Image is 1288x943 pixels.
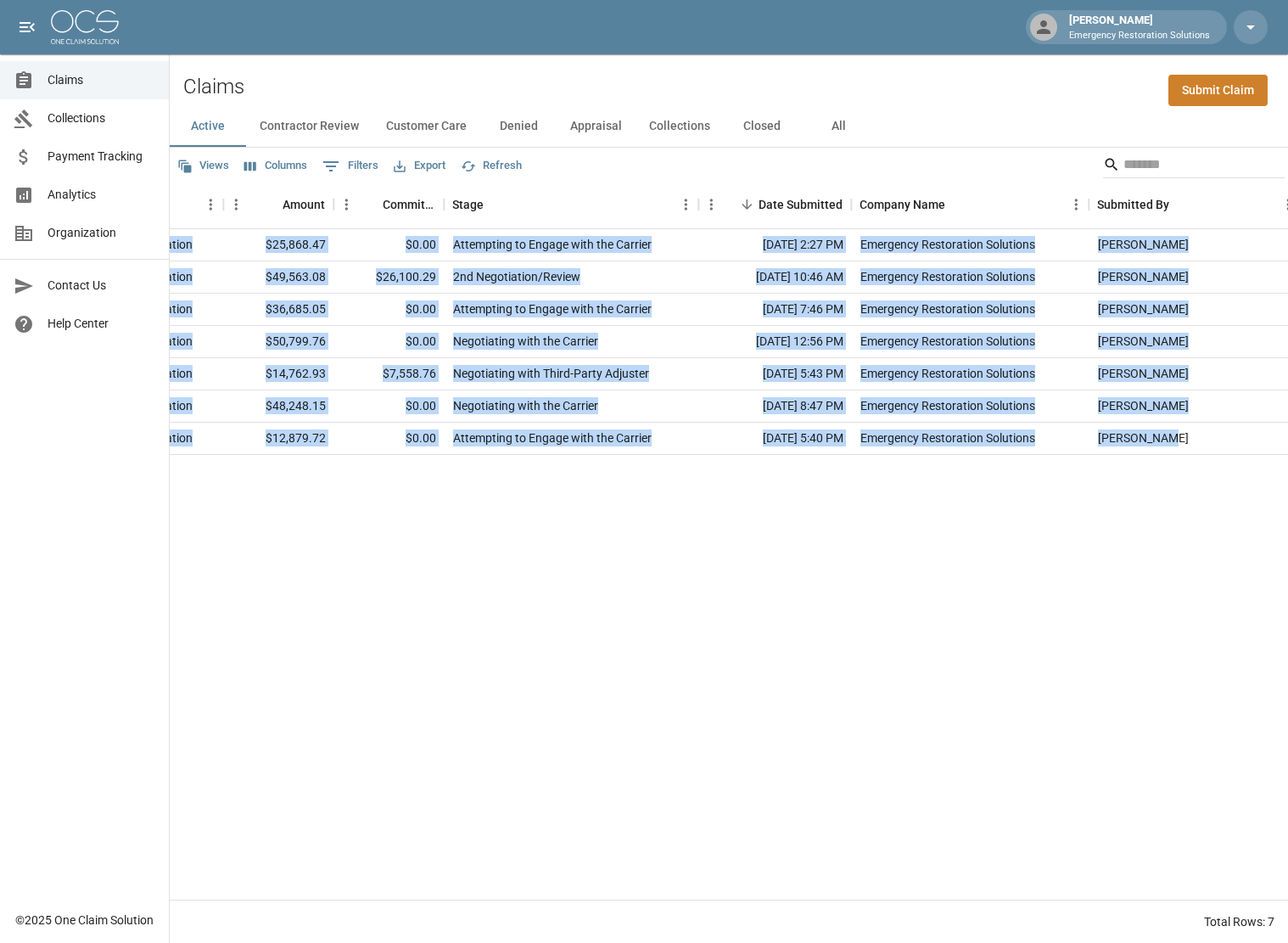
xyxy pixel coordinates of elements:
[48,224,155,242] span: Organization
[334,358,445,390] div: $7,558.76
[860,397,1035,414] div: Emergency Restoration Solutions
[444,181,698,228] div: Stage
[223,192,249,217] button: Menu
[1168,75,1268,106] a: Submit Claim
[636,106,724,147] button: Collections
[165,193,188,216] button: Sort
[48,109,155,127] span: Collections
[860,268,1035,285] div: Emergency Restoration Solutions
[453,268,580,285] div: 2nd Negotiation/Review
[759,181,843,228] div: Date Submitted
[383,181,435,228] div: Committed Amount
[224,326,334,358] div: $50,799.76
[699,390,852,423] div: [DATE] 8:47 PM
[389,153,450,179] button: Export
[224,229,334,261] div: $25,868.47
[223,181,333,228] div: Amount
[183,75,244,99] h2: Claims
[1097,181,1169,228] div: Submitted By
[48,315,155,333] span: Help Center
[453,397,598,414] div: Negotiating with the Carrier
[334,423,445,455] div: $0.00
[170,106,1288,147] div: dynamic tabs
[170,106,246,147] button: Active
[1098,236,1189,253] div: Larry Hurst
[1069,29,1210,43] p: Emergency Restoration Solutions
[1098,333,1189,350] div: Larry Hurst
[1169,193,1193,216] button: Sort
[15,912,154,929] div: © 2025 One Claim Solution
[173,153,233,179] button: Views
[48,148,155,166] span: Payment Tracking
[1098,365,1189,382] div: Larry Hurst
[51,10,119,44] img: ocs-logo-white-transparent.png
[240,153,311,179] button: Select columns
[860,365,1035,382] div: Emergency Restoration Solutions
[860,181,945,228] div: Company Name
[1062,12,1217,42] div: [PERSON_NAME]
[851,181,1089,228] div: Company Name
[673,192,698,217] button: Menu
[945,193,969,216] button: Sort
[735,193,759,216] button: Sort
[333,192,359,217] button: Menu
[283,181,325,228] div: Amount
[557,106,636,147] button: Appraisal
[698,181,851,228] div: Date Submitted
[333,181,444,228] div: Committed Amount
[1204,913,1274,930] div: Total Rows: 7
[334,326,445,358] div: $0.00
[1098,397,1189,414] div: Larry Hurst
[246,106,372,147] button: Contractor Review
[1063,192,1089,217] button: Menu
[334,229,445,261] div: $0.00
[224,294,334,326] div: $36,685.05
[48,277,155,295] span: Contact Us
[698,192,724,217] button: Menu
[334,261,445,294] div: $26,100.29
[1103,151,1285,182] div: Search
[452,181,484,228] div: Stage
[259,193,283,216] button: Sort
[699,423,852,455] div: [DATE] 5:40 PM
[96,181,223,228] div: Claim Type
[372,106,480,147] button: Customer Care
[334,390,445,423] div: $0.00
[1098,300,1189,317] div: Larry Hurst
[699,358,852,390] div: [DATE] 5:43 PM
[699,326,852,358] div: [DATE] 12:56 PM
[699,229,852,261] div: [DATE] 2:27 PM
[453,236,652,253] div: Attempting to Engage with the Carrier
[699,294,852,326] div: [DATE] 7:46 PM
[334,294,445,326] div: $0.00
[1098,268,1189,285] div: Larry Hurst
[453,429,652,446] div: Attempting to Engage with the Carrier
[10,10,44,44] button: open drawer
[48,71,155,89] span: Claims
[800,106,876,147] button: All
[860,333,1035,350] div: Emergency Restoration Solutions
[198,192,223,217] button: Menu
[484,193,507,216] button: Sort
[480,106,557,147] button: Denied
[224,423,334,455] div: $12,879.72
[860,300,1035,317] div: Emergency Restoration Solutions
[224,390,334,423] div: $48,248.15
[318,153,383,180] button: Show filters
[224,261,334,294] div: $49,563.08
[359,193,383,216] button: Sort
[1098,429,1189,446] div: Larry Hurst
[699,261,852,294] div: [DATE] 10:46 AM
[456,153,526,179] button: Refresh
[224,358,334,390] div: $14,762.93
[860,236,1035,253] div: Emergency Restoration Solutions
[453,333,598,350] div: Negotiating with the Carrier
[453,300,652,317] div: Attempting to Engage with the Carrier
[724,106,800,147] button: Closed
[453,365,649,382] div: Negotiating with Third-Party Adjuster
[48,186,155,204] span: Analytics
[860,429,1035,446] div: Emergency Restoration Solutions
